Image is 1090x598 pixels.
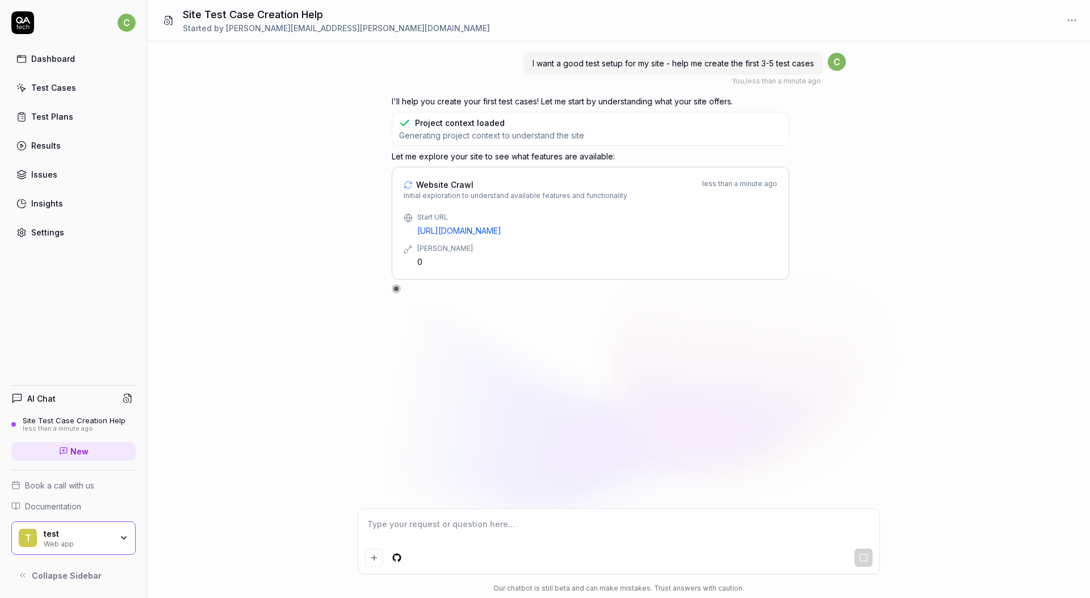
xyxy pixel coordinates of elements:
a: Book a call with us [11,479,136,491]
span: Collapse Sidebar [32,570,102,582]
div: Issues [31,169,57,180]
span: [PERSON_NAME][EMAIL_ADDRESS][PERSON_NAME][DOMAIN_NAME] [226,23,490,33]
a: Documentation [11,500,136,512]
div: Our chatbot is still beta and can make mistakes. Trust answers with caution. [358,583,880,593]
p: Let me explore your site to see what features are available: [392,150,789,162]
div: Site Test Case Creation Help [23,416,125,425]
a: Settings [11,221,136,243]
span: I want a good test setup for my site - help me create the first 3-5 test cases [533,58,814,68]
div: test [44,529,112,539]
span: Book a call with us [25,479,94,491]
div: Results [31,140,61,151]
span: c [118,14,136,32]
a: Test Cases [11,77,136,99]
p: I'll help you create your first test cases! Let me start by understanding what your site offers. [392,95,789,107]
span: You [732,77,744,85]
div: Settings [31,226,64,238]
button: Collapse Sidebar [11,564,136,587]
span: Initial exploration to understand available features and functionality [404,191,627,201]
a: New [11,442,136,461]
button: c [118,11,136,34]
div: less than a minute ago [23,425,125,433]
a: Dashboard [11,48,136,70]
span: Website Crawl [416,179,473,191]
div: , less than a minute ago [732,76,821,86]
a: Site Test Case Creation Helpless than a minute ago [11,416,136,433]
div: Dashboard [31,53,75,65]
span: c [828,53,846,71]
span: Documentation [25,500,81,512]
div: [PERSON_NAME] [417,243,777,254]
a: Results [11,134,136,157]
div: Insights [31,197,63,209]
h1: Site Test Case Creation Help [183,7,490,22]
a: Issues [11,163,136,186]
a: Website Crawl [404,179,627,191]
h4: AI Chat [27,393,56,405]
div: Test Cases [31,82,76,94]
button: Add attachment [365,549,383,567]
a: [URL][DOMAIN_NAME] [417,225,777,237]
a: Test Plans [11,106,136,128]
a: Insights [11,192,136,214]
span: Generating project context to understand the site [399,130,584,141]
span: t [19,529,37,547]
span: New [70,445,89,457]
div: Web app [44,538,112,548]
div: Test Plans [31,111,73,123]
div: 0 [417,256,777,268]
div: Project context loaded [415,117,505,129]
div: less than a minute ago [702,179,777,201]
div: Started by [183,22,490,34]
div: Start URL [417,212,777,222]
button: ttestWeb app [11,521,136,555]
